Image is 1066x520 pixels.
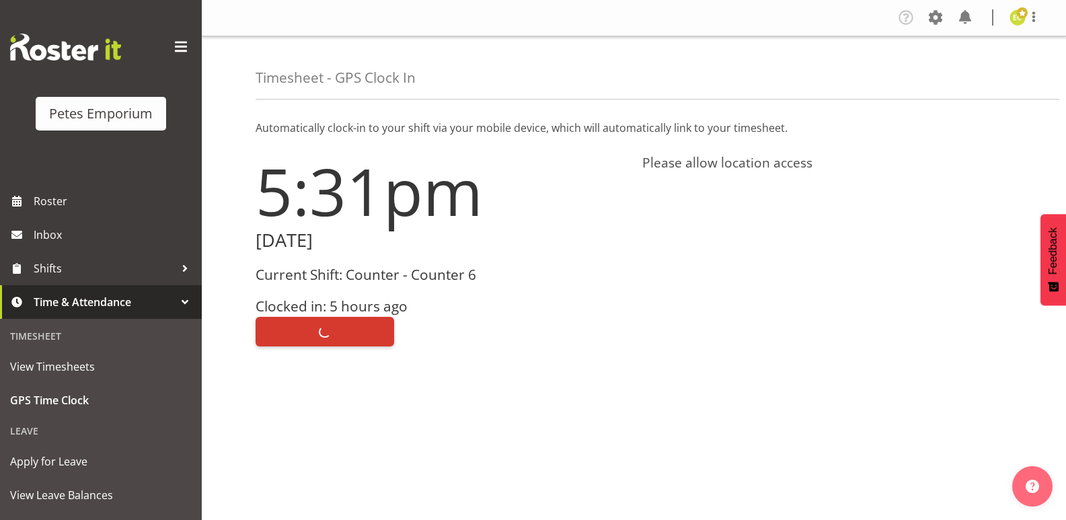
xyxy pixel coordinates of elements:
[10,485,192,505] span: View Leave Balances
[3,322,198,350] div: Timesheet
[256,299,626,314] h3: Clocked in: 5 hours ago
[49,104,153,124] div: Petes Emporium
[1026,480,1039,493] img: help-xxl-2.png
[34,191,195,211] span: Roster
[10,390,192,410] span: GPS Time Clock
[3,350,198,383] a: View Timesheets
[34,225,195,245] span: Inbox
[642,155,1013,171] h4: Please allow location access
[1047,227,1059,274] span: Feedback
[10,357,192,377] span: View Timesheets
[256,120,1012,136] p: Automatically clock-in to your shift via your mobile device, which will automatically link to you...
[256,230,626,251] h2: [DATE]
[3,478,198,512] a: View Leave Balances
[1040,214,1066,305] button: Feedback - Show survey
[10,451,192,472] span: Apply for Leave
[1010,9,1026,26] img: emma-croft7499.jpg
[256,155,626,227] h1: 5:31pm
[3,417,198,445] div: Leave
[256,267,626,283] h3: Current Shift: Counter - Counter 6
[256,70,416,85] h4: Timesheet - GPS Clock In
[3,445,198,478] a: Apply for Leave
[34,258,175,278] span: Shifts
[34,292,175,312] span: Time & Attendance
[10,34,121,61] img: Rosterit website logo
[3,383,198,417] a: GPS Time Clock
